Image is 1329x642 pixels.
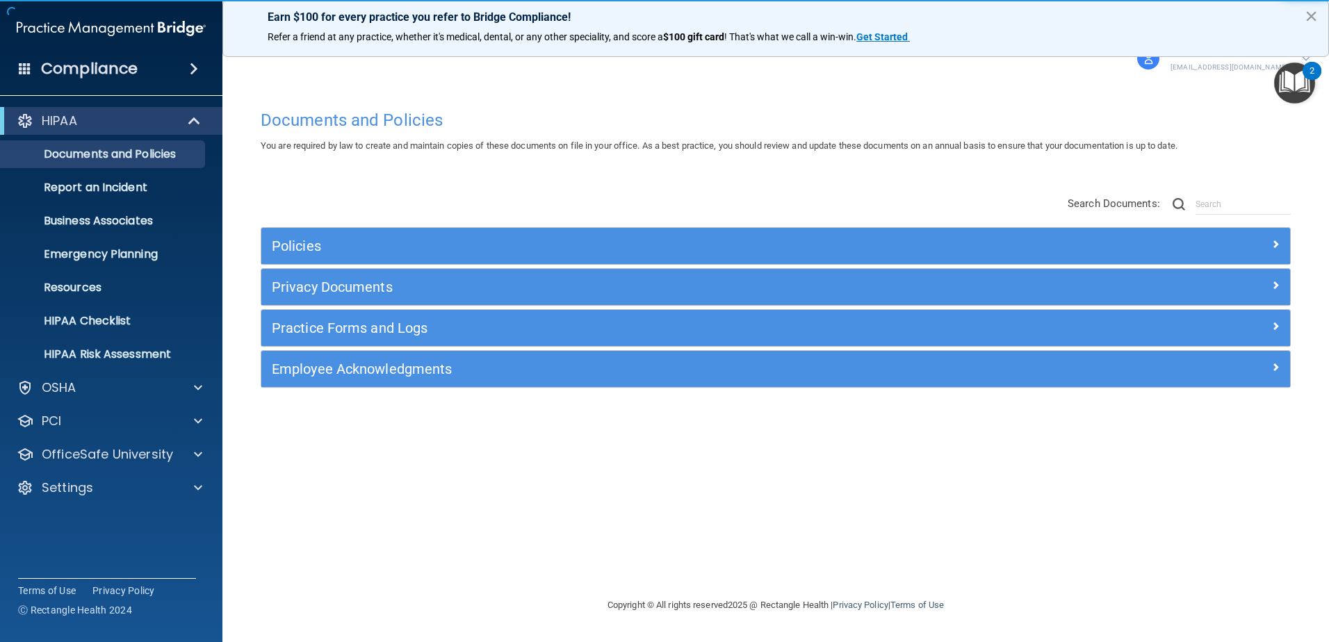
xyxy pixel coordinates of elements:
a: Terms of Use [890,600,944,610]
div: 2 [1310,71,1314,89]
p: Report an Incident [9,181,199,195]
h5: Employee Acknowledgments [272,361,1022,377]
img: PMB logo [17,15,206,42]
a: OfficeSafe University [17,446,202,463]
h5: Policies [272,238,1022,254]
h5: Privacy Documents [272,279,1022,295]
p: HIPAA [42,113,77,129]
a: Practice Forms and Logs [272,317,1280,339]
p: HIPAA Checklist [9,314,199,328]
a: PCI [17,413,202,429]
h4: Compliance [41,59,138,79]
img: ic-search.3b580494.png [1173,198,1185,211]
p: Emergency Planning [9,247,199,261]
p: OSHA [42,379,76,396]
img: avatar.17b06cb7.svg [1137,47,1159,69]
span: You are required by law to create and maintain copies of these documents on file in your office. ... [261,140,1177,151]
p: HIPAA Risk Assessment [9,347,199,361]
p: [EMAIL_ADDRESS][DOMAIN_NAME] [1171,61,1288,74]
span: Search Documents: [1068,197,1160,210]
a: Privacy Documents [272,276,1280,298]
p: Documents and Policies [9,147,199,161]
strong: $100 gift card [663,31,724,42]
p: PCI [42,413,61,429]
p: Earn $100 for every practice you refer to Bridge Compliance! [268,10,1284,24]
img: arrow-down.227dba2b.svg [1302,56,1310,61]
a: HIPAA [17,113,202,129]
span: ! That's what we call a win-win. [724,31,856,42]
a: Policies [272,235,1280,257]
p: Business Associates [9,214,199,228]
a: OSHA [17,379,202,396]
a: Privacy Policy [833,600,888,610]
button: Close [1305,5,1318,27]
a: Employee Acknowledgments [272,358,1280,380]
strong: Get Started [856,31,908,42]
p: OfficeSafe University [42,446,173,463]
span: Refer a friend at any practice, whether it's medical, dental, or any other speciality, and score a [268,31,663,42]
h5: Practice Forms and Logs [272,320,1022,336]
p: Settings [42,479,93,496]
input: Search [1196,194,1291,215]
a: Settings [17,479,202,496]
a: Privacy Policy [92,584,155,598]
span: Ⓒ Rectangle Health 2024 [18,603,132,617]
div: Copyright © All rights reserved 2025 @ Rectangle Health | | [522,583,1029,627]
p: Resources [9,281,199,295]
a: Terms of Use [18,584,76,598]
h4: Documents and Policies [261,111,1291,129]
button: Open Resource Center, 2 new notifications [1274,63,1315,104]
a: Get Started [856,31,910,42]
